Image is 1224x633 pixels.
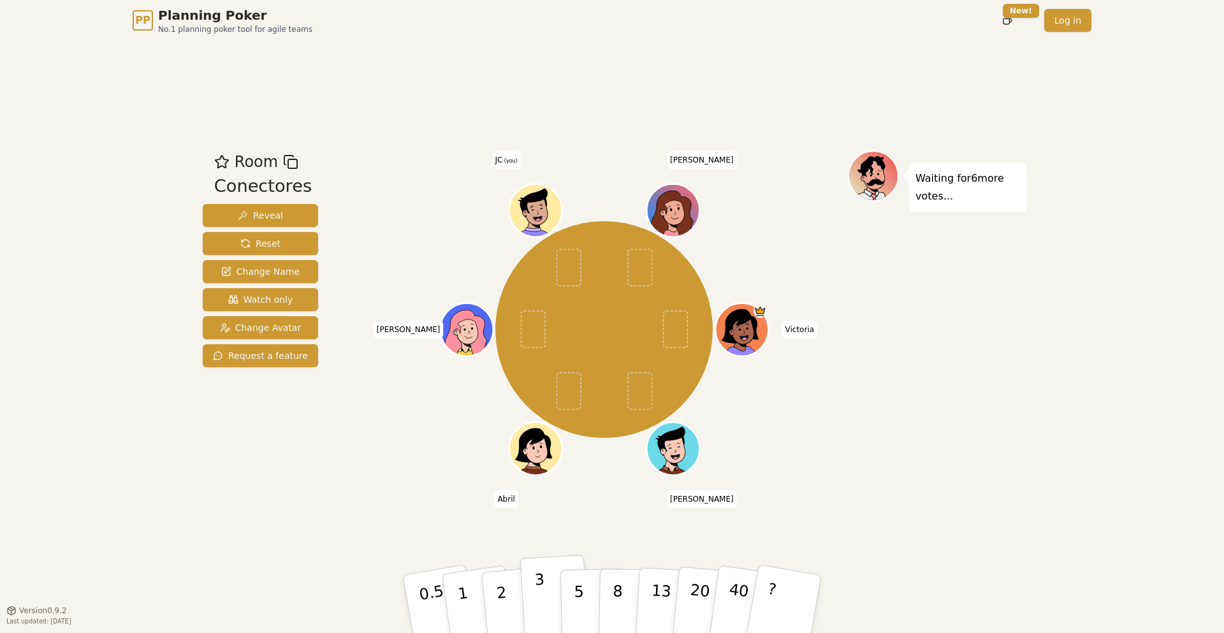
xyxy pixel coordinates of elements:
span: (you) [502,158,518,164]
button: New! [996,9,1019,32]
button: Change Avatar [203,316,318,339]
span: Version 0.9.2 [19,606,67,616]
span: Room [235,150,278,173]
span: Change Name [221,265,300,278]
span: No.1 planning poker tool for agile teams [158,24,312,34]
a: Log in [1044,9,1091,32]
span: Watch only [228,293,293,306]
button: Click to change your avatar [511,186,560,235]
div: New! [1003,4,1039,18]
span: Click to change your name [667,151,737,169]
a: PPPlanning PokerNo.1 planning poker tool for agile teams [133,6,312,34]
p: Waiting for 6 more votes... [915,170,1020,205]
button: Watch only [203,288,318,311]
button: Reset [203,232,318,255]
span: Last updated: [DATE] [6,618,71,625]
span: Click to change your name [494,490,518,507]
button: Request a feature [203,344,318,367]
span: Reveal [238,209,283,222]
span: Planning Poker [158,6,312,24]
span: Click to change your name [667,490,737,507]
button: Change Name [203,260,318,283]
span: Reset [240,237,280,250]
button: Reveal [203,204,318,227]
span: PP [135,13,150,28]
span: Click to change your name [782,321,818,338]
div: Conectores [214,173,312,200]
button: Add as favourite [214,150,229,173]
span: Click to change your name [374,321,444,338]
span: Click to change your name [492,151,520,169]
span: Request a feature [213,349,308,362]
button: Version0.9.2 [6,606,67,616]
span: Victoria is the host [754,305,767,318]
span: Change Avatar [220,321,302,334]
